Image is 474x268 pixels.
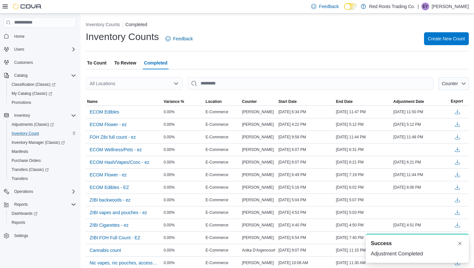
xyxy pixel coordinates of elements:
[423,3,428,10] span: EY
[12,91,52,96] span: My Catalog (Classic)
[277,171,334,179] div: [DATE] 6:49 PM
[6,218,79,227] button: Reports
[277,146,334,154] div: [DATE] 6:07 PM
[9,175,30,183] a: Transfers
[9,175,76,183] span: Transfers
[1,111,79,120] button: Inventory
[277,196,334,204] div: [DATE] 5:04 PM
[114,56,136,69] span: To Review
[277,234,334,242] div: [DATE] 6:54 PM
[204,246,241,254] div: E-Commerce
[335,98,392,105] button: End Date
[335,221,392,229] div: [DATE] 4:50 PM
[241,98,277,105] button: Counter
[9,81,76,88] span: Classification (Classic)
[125,22,147,27] button: Completed
[9,121,56,128] a: Adjustments (Classic)
[204,221,241,229] div: E-Commerce
[242,223,274,228] span: [PERSON_NAME]
[12,188,76,195] span: Operations
[1,58,79,67] button: Customers
[12,140,65,145] span: Inventory Manager (Classic)
[90,222,129,228] span: ZIBI Cigarettes - ez
[319,3,339,10] span: Feedback
[9,139,67,146] a: Inventory Manager (Classic)
[12,158,41,163] span: Purchase Orders
[1,231,79,240] button: Settings
[9,166,76,174] span: Transfers (Classic)
[90,159,149,165] span: ECOM Hash/Vapes/Conc - ez
[204,98,241,105] button: Location
[163,259,204,267] div: 0.00%
[9,90,55,97] a: My Catalog (Classic)
[242,109,274,114] span: [PERSON_NAME]
[12,32,76,40] span: Home
[14,60,33,65] span: Customers
[163,133,204,141] div: 0.00%
[87,245,123,255] button: Cannabis count
[12,45,27,53] button: Users
[371,240,464,247] div: Notification
[14,202,28,207] span: Reports
[4,29,76,257] nav: Complex example
[14,189,33,194] span: Operations
[204,133,241,141] div: E-Commerce
[456,240,464,247] button: Dismiss toast
[1,32,79,41] button: Home
[12,122,54,127] span: Adjustments (Classic)
[12,167,49,172] span: Transfers (Classic)
[12,33,27,40] a: Home
[9,130,42,137] a: Inventory Count
[335,234,392,242] div: [DATE] 7:40 PM
[14,34,25,39] span: Home
[9,139,76,146] span: Inventory Manager (Classic)
[12,149,28,154] span: Manifests
[277,98,334,105] button: Start Date
[9,90,76,97] span: My Catalog (Classic)
[87,220,131,230] button: ZIBI Cigarettes - ez
[86,21,469,29] nav: An example of EuiBreadcrumbs
[12,176,28,181] span: Transfers
[242,147,274,152] span: [PERSON_NAME]
[87,157,152,167] button: ECOM Hash/Vapes/Conc - ez
[371,240,392,247] span: Success
[9,219,28,226] a: Reports
[12,220,25,225] span: Reports
[163,234,204,242] div: 0.00%
[428,35,465,42] span: Create New Count
[421,3,429,10] div: Eden Yohannes
[242,172,274,177] span: [PERSON_NAME]
[90,121,127,128] span: ECOM Flower - ez
[371,250,464,258] div: Adjustment Completed
[87,195,133,205] button: ZIBI backwoods - ez
[204,259,241,267] div: E-Commerce
[392,121,449,128] div: [DATE] 5:12 PM
[335,246,392,254] div: [DATE] 11:15 PM
[12,211,37,216] span: Dashboards
[393,99,424,104] span: Adjustment Date
[163,158,204,166] div: 0.00%
[277,209,334,216] div: [DATE] 4:53 PM
[6,98,79,107] button: Promotions
[14,73,27,78] span: Catalog
[87,99,98,104] span: Name
[90,146,142,153] span: ECOM Wellness/Pets - ez
[204,146,241,154] div: E-Commerce
[9,210,76,217] span: Dashboards
[12,201,76,208] span: Reports
[87,170,129,180] button: ECOM Flower - ez
[87,120,129,129] button: ECOM Flower - ez
[206,99,222,104] span: Location
[277,108,334,116] div: [DATE] 6:34 PM
[392,171,449,179] div: [DATE] 11:44 PM
[1,187,79,196] button: Operations
[335,108,392,116] div: [DATE] 11:47 PM
[242,248,275,253] span: Anika D'Argencourt
[242,160,274,165] span: [PERSON_NAME]
[12,100,31,105] span: Promotions
[86,30,159,43] h1: Inventory Counts
[9,166,51,174] a: Transfers (Classic)
[90,234,140,241] span: ZIBI FOH Full Count - EZ
[335,171,392,179] div: [DATE] 7:19 PM
[242,134,274,140] span: [PERSON_NAME]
